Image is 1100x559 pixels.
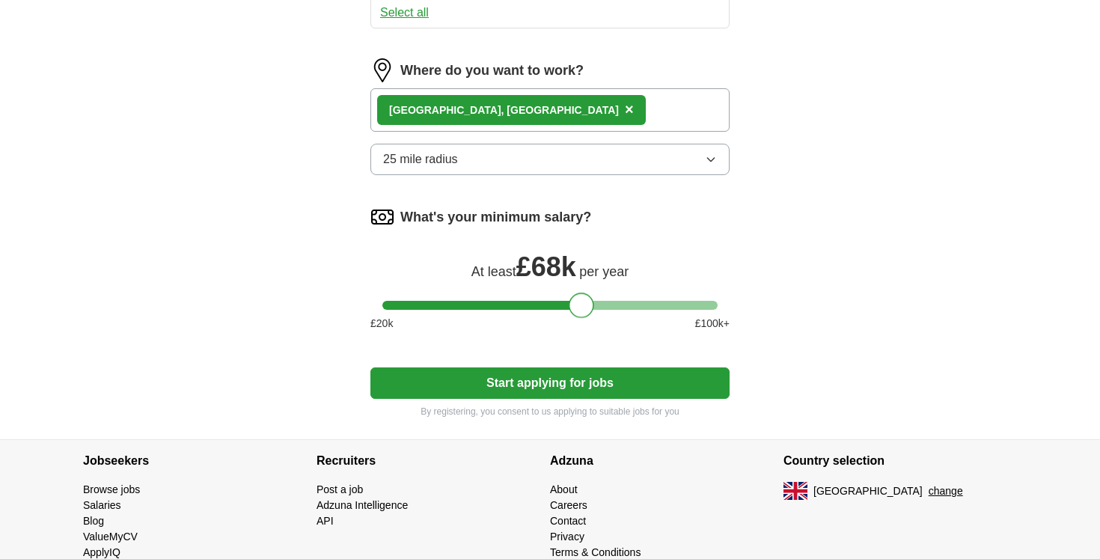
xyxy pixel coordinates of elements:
[383,150,458,168] span: 25 mile radius
[83,546,120,558] a: ApplyIQ
[929,483,963,499] button: change
[317,515,334,527] a: API
[516,251,576,282] span: £ 68k
[317,483,363,495] a: Post a job
[83,531,138,543] a: ValueMyCV
[550,546,641,558] a: Terms & Conditions
[370,316,393,332] span: £ 20 k
[83,499,121,511] a: Salaries
[370,405,730,418] p: By registering, you consent to us applying to suitable jobs for you
[625,99,634,121] button: ×
[317,499,408,511] a: Adzuna Intelligence
[400,61,584,81] label: Where do you want to work?
[389,103,619,118] div: [GEOGRAPHIC_DATA], [GEOGRAPHIC_DATA]
[370,205,394,229] img: salary.png
[83,483,140,495] a: Browse jobs
[783,482,807,500] img: UK flag
[783,440,1017,482] h4: Country selection
[380,4,429,22] button: Select all
[370,144,730,175] button: 25 mile radius
[83,515,104,527] a: Blog
[579,264,629,279] span: per year
[370,58,394,82] img: location.png
[550,515,586,527] a: Contact
[550,499,587,511] a: Careers
[550,531,584,543] a: Privacy
[625,101,634,117] span: ×
[471,264,516,279] span: At least
[370,367,730,399] button: Start applying for jobs
[695,316,730,332] span: £ 100 k+
[550,483,578,495] a: About
[813,483,923,499] span: [GEOGRAPHIC_DATA]
[400,207,591,227] label: What's your minimum salary?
